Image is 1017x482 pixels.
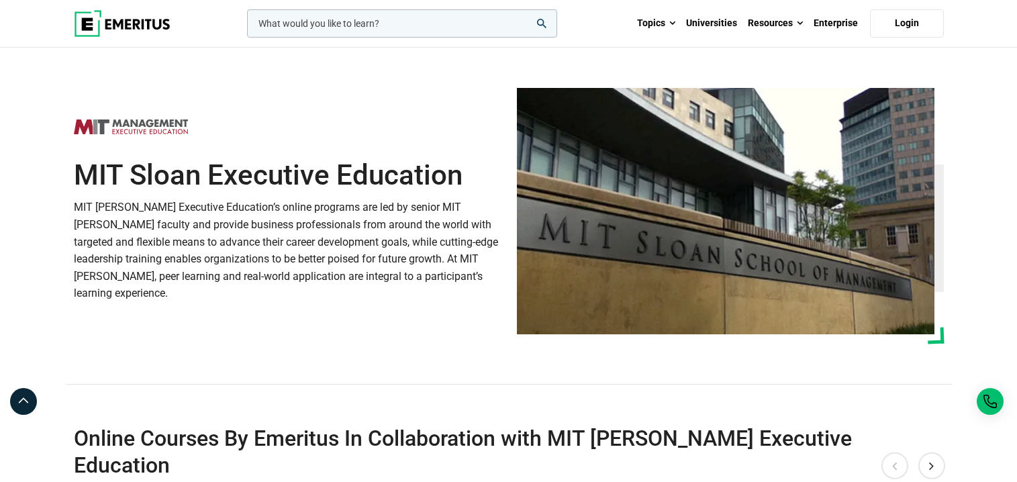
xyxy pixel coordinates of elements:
a: Login [870,9,944,38]
input: woocommerce-product-search-field-0 [247,9,557,38]
button: Next [918,452,945,479]
img: MIT Sloan Executive Education [517,88,934,334]
p: MIT [PERSON_NAME] Executive Education’s online programs are led by senior MIT [PERSON_NAME] facul... [74,199,501,302]
img: MIT Sloan Executive Education [74,112,188,142]
h2: Online Courses By Emeritus In Collaboration with MIT [PERSON_NAME] Executive Education [74,425,857,479]
h1: MIT Sloan Executive Education [74,158,501,192]
button: Previous [881,452,908,479]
